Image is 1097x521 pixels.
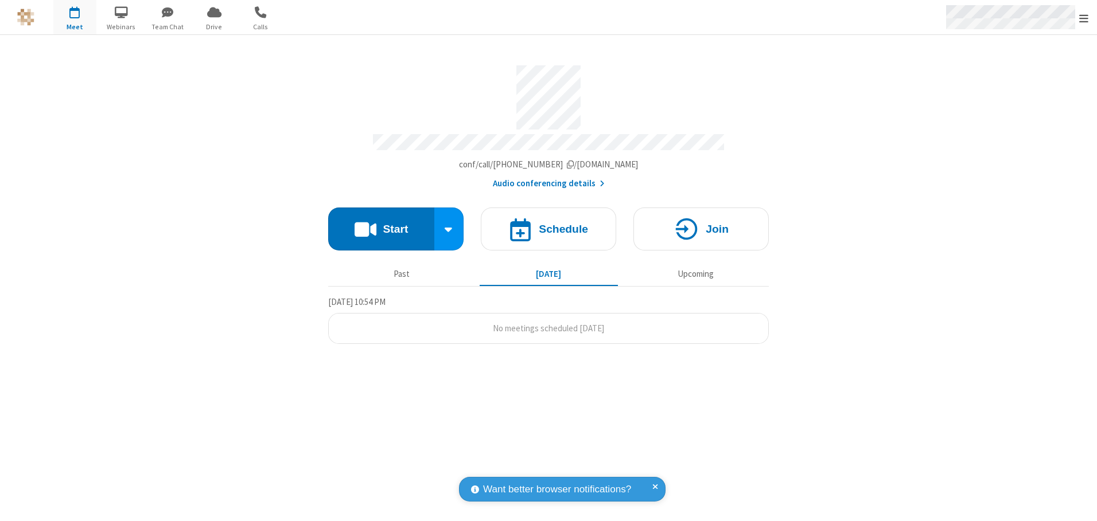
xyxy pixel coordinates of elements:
[483,482,631,497] span: Want better browser notifications?
[146,22,189,32] span: Team Chat
[17,9,34,26] img: QA Selenium DO NOT DELETE OR CHANGE
[239,22,282,32] span: Calls
[328,57,769,190] section: Account details
[481,207,616,250] button: Schedule
[633,207,769,250] button: Join
[328,207,434,250] button: Start
[193,22,236,32] span: Drive
[459,158,639,171] button: Copy my meeting room linkCopy my meeting room link
[493,323,604,334] span: No meetings scheduled [DATE]
[480,263,618,285] button: [DATE]
[53,22,96,32] span: Meet
[383,224,408,234] h4: Start
[706,224,729,234] h4: Join
[434,207,464,250] div: Start conference options
[459,159,639,170] span: Copy my meeting room link
[493,177,605,190] button: Audio conferencing details
[539,224,588,234] h4: Schedule
[100,22,143,32] span: Webinars
[627,263,765,285] button: Upcoming
[333,263,471,285] button: Past
[328,296,386,307] span: [DATE] 10:54 PM
[328,295,769,344] section: Today's Meetings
